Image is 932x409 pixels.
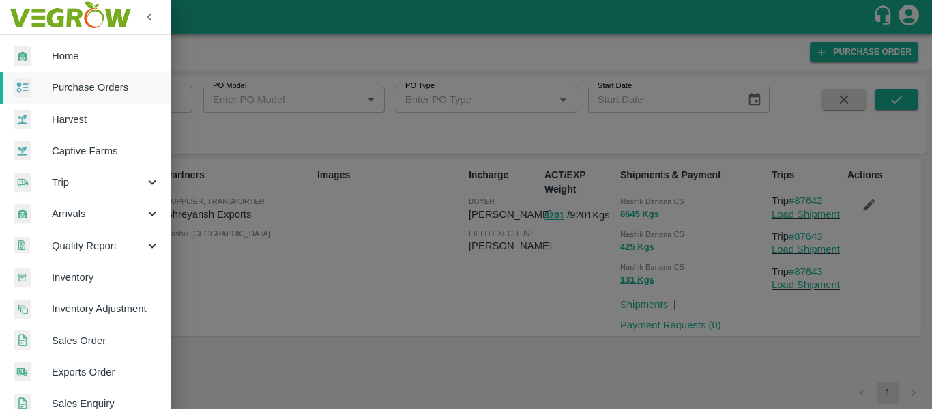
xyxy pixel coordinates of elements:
[52,48,160,64] span: Home
[52,206,145,221] span: Arrivals
[52,175,145,190] span: Trip
[14,237,30,254] img: qualityReport
[14,330,31,350] img: sales
[14,46,31,66] img: whArrival
[14,173,31,193] img: delivery
[52,143,160,158] span: Captive Farms
[14,78,31,98] img: reciept
[14,109,31,130] img: harvest
[52,80,160,95] span: Purchase Orders
[14,362,31,382] img: shipments
[52,301,160,316] span: Inventory Adjustment
[52,238,145,253] span: Quality Report
[14,268,31,287] img: whInventory
[52,333,160,348] span: Sales Order
[52,365,160,380] span: Exports Order
[14,299,31,319] img: inventory
[52,270,160,285] span: Inventory
[14,204,31,224] img: whArrival
[14,141,31,161] img: harvest
[52,112,160,127] span: Harvest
